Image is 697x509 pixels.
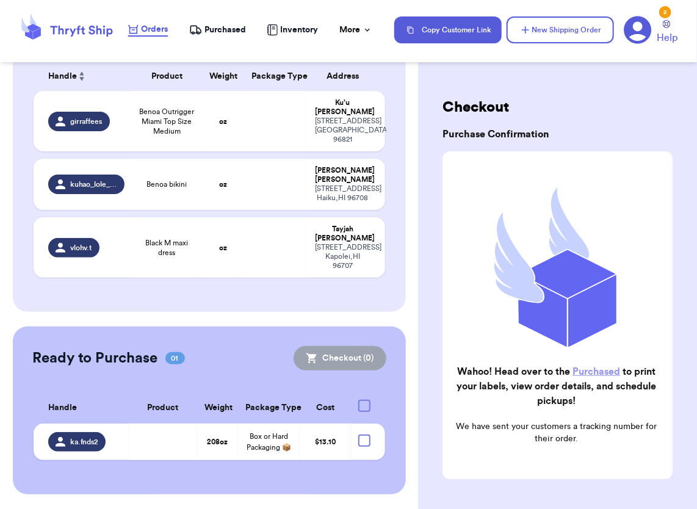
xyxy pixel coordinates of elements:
[315,243,370,270] div: [STREET_ADDRESS] Kapolei , HI 96707
[394,16,502,43] button: Copy Customer Link
[139,238,195,258] span: Black M maxi dress
[315,98,370,117] div: Ku’u [PERSON_NAME]
[165,352,185,364] span: 01
[442,127,673,142] h3: Purchase Confirmation
[300,392,351,424] th: Cost
[208,438,228,446] strong: 208 oz
[339,24,372,36] div: More
[202,62,244,91] th: Weight
[624,16,652,44] a: 2
[219,118,227,125] strong: oz
[315,438,336,446] span: $ 13.10
[267,24,318,36] a: Inventory
[128,23,168,37] a: Orders
[219,244,227,251] strong: oz
[129,392,197,424] th: Product
[308,62,385,91] th: Address
[70,437,98,447] span: ka.fnds2
[204,24,246,36] span: Purchased
[197,392,238,424] th: Weight
[247,433,291,451] span: Box or Hard Packaging 📦
[77,69,87,84] button: Sort ascending
[139,107,195,136] span: Benoa Outrigger Miami Top Size Medium
[48,70,77,83] span: Handle
[132,62,202,91] th: Product
[657,31,677,45] span: Help
[442,98,673,117] h2: Checkout
[238,392,300,424] th: Package Type
[657,20,677,45] a: Help
[70,243,92,253] span: vlohv.t
[315,117,370,144] div: [STREET_ADDRESS] [GEOGRAPHIC_DATA] , HI 96821
[452,364,660,408] h2: Wahoo! Head over to the to print your labels, view order details, and schedule pickups!
[315,166,370,184] div: [PERSON_NAME] [PERSON_NAME]
[32,348,158,368] h2: Ready to Purchase
[244,62,308,91] th: Package Type
[70,117,103,126] span: girraffees
[146,179,187,189] span: Benoa bikini
[507,16,614,43] button: New Shipping Order
[294,346,386,370] button: Checkout (0)
[189,24,246,36] a: Purchased
[70,179,117,189] span: kuhao_lole_collections
[659,6,671,18] div: 2
[48,402,77,414] span: Handle
[219,181,227,188] strong: oz
[572,367,620,377] a: Purchased
[315,184,370,203] div: [STREET_ADDRESS] Haiku , HI 96708
[280,24,318,36] span: Inventory
[141,23,168,35] span: Orders
[452,421,660,445] p: We have sent your customers a tracking number for their order.
[315,225,370,243] div: Tayjah [PERSON_NAME]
